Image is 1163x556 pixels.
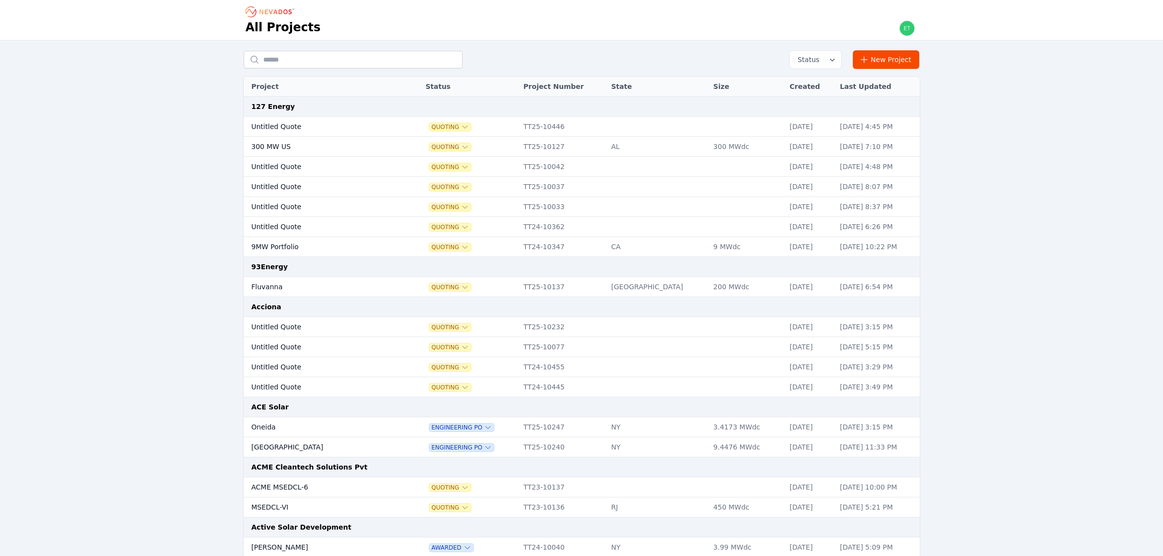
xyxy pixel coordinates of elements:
[606,497,708,517] td: RJ
[606,237,708,257] td: CA
[244,477,397,497] td: ACME MSEDCL-6
[835,417,920,437] td: [DATE] 3:15 PM
[429,243,471,251] button: Quoting
[429,203,471,211] span: Quoting
[429,143,471,151] button: Quoting
[244,357,397,377] td: Untitled Quote
[519,77,607,97] th: Project Number
[606,137,708,157] td: AL
[785,237,835,257] td: [DATE]
[708,437,784,457] td: 9.4476 MWdc
[244,417,397,437] td: Oneida
[785,117,835,137] td: [DATE]
[429,323,471,331] button: Quoting
[785,437,835,457] td: [DATE]
[606,77,708,97] th: State
[853,50,920,69] a: New Project
[835,357,920,377] td: [DATE] 3:29 PM
[708,137,784,157] td: 300 MWdc
[606,417,708,437] td: NY
[708,497,784,517] td: 450 MWdc
[785,197,835,217] td: [DATE]
[785,357,835,377] td: [DATE]
[244,177,397,197] td: Untitled Quote
[244,177,920,197] tr: Untitled QuoteQuotingTT25-10037[DATE][DATE] 8:07 PM
[519,197,607,217] td: TT25-10033
[835,377,920,397] td: [DATE] 3:49 PM
[785,277,835,297] td: [DATE]
[429,123,471,131] span: Quoting
[244,197,397,217] td: Untitled Quote
[835,117,920,137] td: [DATE] 4:45 PM
[244,417,920,437] tr: OneidaEngineering POTT25-10247NY3.4173 MWdc[DATE][DATE] 3:15 PM
[429,444,494,451] button: Engineering PO
[244,317,397,337] td: Untitled Quote
[429,504,471,512] button: Quoting
[244,237,920,257] tr: 9MW PortfolioQuotingTT24-10347CA9 MWdc[DATE][DATE] 10:22 PM
[519,177,607,197] td: TT25-10037
[244,357,920,377] tr: Untitled QuoteQuotingTT24-10455[DATE][DATE] 3:29 PM
[244,117,397,137] td: Untitled Quote
[785,77,835,97] th: Created
[835,317,920,337] td: [DATE] 3:15 PM
[835,137,920,157] td: [DATE] 7:10 PM
[519,377,607,397] td: TT24-10445
[246,4,297,20] nav: Breadcrumb
[835,497,920,517] td: [DATE] 5:21 PM
[244,137,397,157] td: 300 MW US
[429,223,471,231] button: Quoting
[519,277,607,297] td: TT25-10137
[429,544,473,552] button: Awarded
[244,277,920,297] tr: FluvannaQuotingTT25-10137[GEOGRAPHIC_DATA]200 MWdc[DATE][DATE] 6:54 PM
[244,197,920,217] tr: Untitled QuoteQuotingTT25-10033[DATE][DATE] 8:37 PM
[244,317,920,337] tr: Untitled QuoteQuotingTT25-10232[DATE][DATE] 3:15 PM
[244,337,397,357] td: Untitled Quote
[429,183,471,191] button: Quoting
[785,137,835,157] td: [DATE]
[244,217,397,237] td: Untitled Quote
[835,237,920,257] td: [DATE] 10:22 PM
[785,477,835,497] td: [DATE]
[785,177,835,197] td: [DATE]
[519,157,607,177] td: TT25-10042
[244,497,920,517] tr: MSEDCL-VIQuotingTT23-10136RJ450 MWdc[DATE][DATE] 5:21 PM
[421,77,518,97] th: Status
[429,163,471,171] span: Quoting
[244,297,920,317] td: Acciona
[244,457,920,477] td: ACME Cleantech Solutions Pvt
[244,377,920,397] tr: Untitled QuoteQuotingTT24-10445[DATE][DATE] 3:49 PM
[244,477,920,497] tr: ACME MSEDCL-6QuotingTT23-10137[DATE][DATE] 10:00 PM
[835,217,920,237] td: [DATE] 6:26 PM
[244,217,920,237] tr: Untitled QuoteQuotingTT24-10362[DATE][DATE] 6:26 PM
[794,55,820,64] span: Status
[519,337,607,357] td: TT25-10077
[244,117,920,137] tr: Untitled QuoteQuotingTT25-10446[DATE][DATE] 4:45 PM
[244,397,920,417] td: ACE Solar
[835,437,920,457] td: [DATE] 11:33 PM
[244,137,920,157] tr: 300 MW USQuotingTT25-10127AL300 MWdc[DATE][DATE] 7:10 PM
[244,277,397,297] td: Fluvanna
[429,364,471,371] span: Quoting
[429,484,471,492] span: Quoting
[519,437,607,457] td: TT25-10240
[899,21,915,36] img: ethan.harte@nevados.solar
[244,517,920,537] td: Active Solar Development
[519,217,607,237] td: TT24-10362
[835,197,920,217] td: [DATE] 8:37 PM
[244,337,920,357] tr: Untitled QuoteQuotingTT25-10077[DATE][DATE] 5:15 PM
[519,417,607,437] td: TT25-10247
[244,157,920,177] tr: Untitled QuoteQuotingTT25-10042[DATE][DATE] 4:48 PM
[429,283,471,291] span: Quoting
[429,343,471,351] span: Quoting
[708,417,784,437] td: 3.4173 MWdc
[429,424,494,431] button: Engineering PO
[785,377,835,397] td: [DATE]
[606,277,708,297] td: [GEOGRAPHIC_DATA]
[835,337,920,357] td: [DATE] 5:15 PM
[708,277,784,297] td: 200 MWdc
